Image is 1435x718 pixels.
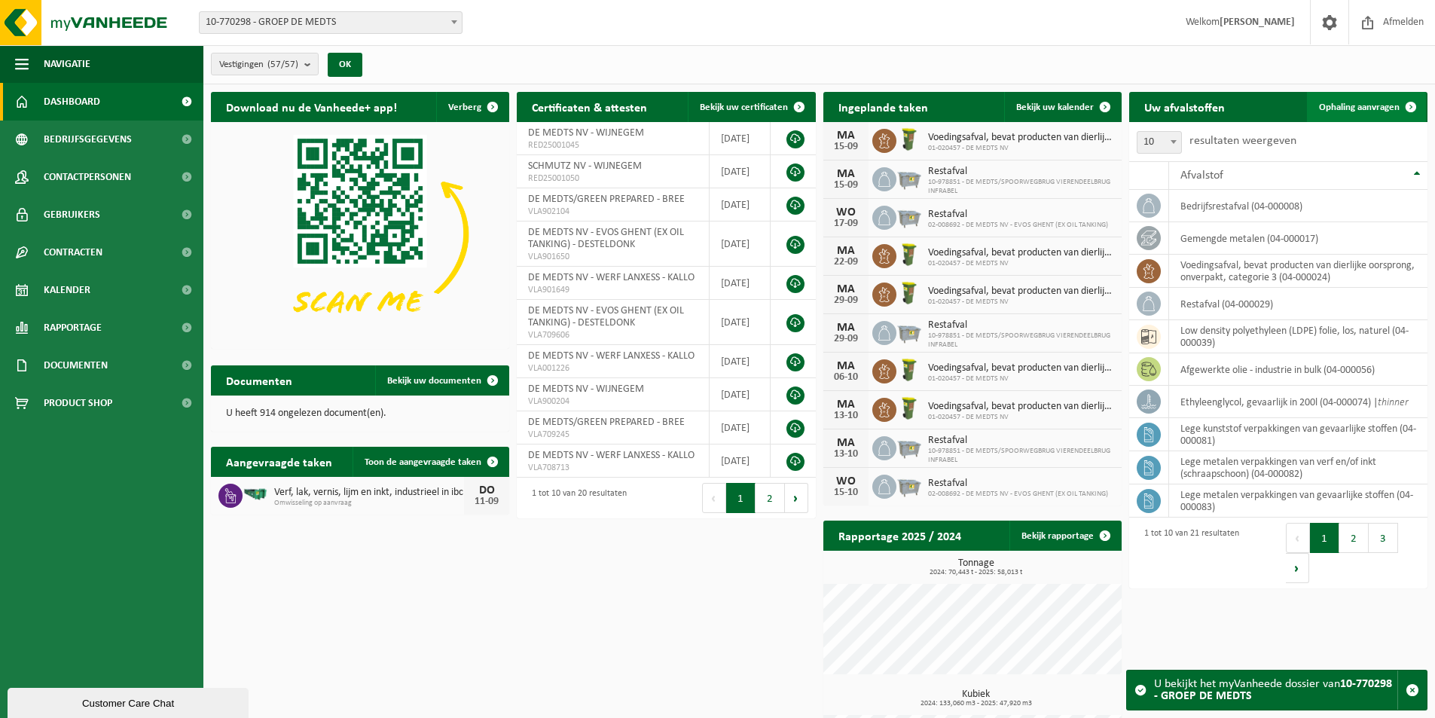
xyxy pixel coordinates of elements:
[831,295,861,306] div: 29-09
[823,521,976,550] h2: Rapportage 2025 / 2024
[700,102,788,112] span: Bekijk uw certificaten
[1137,132,1181,153] span: 10
[528,305,684,328] span: DE MEDTS NV - EVOS GHENT (EX OIL TANKING) - DESTELDONK
[710,188,771,222] td: [DATE]
[756,483,785,513] button: 2
[831,372,861,383] div: 06-10
[1129,92,1240,121] h2: Uw afvalstoffen
[831,245,861,257] div: MA
[211,447,347,476] h2: Aangevraagde taken
[1169,418,1427,451] td: lege kunststof verpakkingen van gevaarlijke stoffen (04-000081)
[528,396,698,408] span: VLA900204
[1180,170,1223,182] span: Afvalstof
[928,447,1114,465] span: 10-978851 - DE MEDTS/SPOORWEGBRUG VIERENDEELBRUG INFRABEL
[831,449,861,460] div: 13-10
[328,53,362,77] button: OK
[1016,102,1094,112] span: Bekijk uw kalender
[44,271,90,309] span: Kalender
[1169,288,1427,320] td: restafval (04-000029)
[928,362,1114,374] span: Voedingsafval, bevat producten van dierlijke oorsprong, onverpakt, categorie 3
[928,247,1114,259] span: Voedingsafval, bevat producten van dierlijke oorsprong, onverpakt, categorie 3
[702,483,726,513] button: Previous
[1169,451,1427,484] td: lege metalen verpakkingen van verf en/of inkt (schraapschoon) (04-000082)
[528,127,644,139] span: DE MEDTS NV - WIJNEGEM
[528,429,698,441] span: VLA709245
[1286,553,1309,583] button: Next
[528,272,695,283] span: DE MEDTS NV - WERF LANXESS - KALLO
[831,180,861,191] div: 15-09
[267,60,298,69] count: (57/57)
[274,499,464,508] span: Omwisseling op aanvraag
[896,472,922,498] img: WB-2500-GAL-GY-01
[517,92,662,121] h2: Certificaten & attesten
[928,435,1114,447] span: Restafval
[528,450,695,461] span: DE MEDTS NV - WERF LANXESS - KALLO
[274,487,464,499] span: Verf, lak, vernis, lijm en inkt, industrieel in ibc
[44,83,100,121] span: Dashboard
[928,166,1114,178] span: Restafval
[44,45,90,83] span: Navigatie
[44,121,132,158] span: Bedrijfsgegevens
[1137,521,1239,585] div: 1 tot 10 van 21 resultaten
[528,139,698,151] span: RED25001045
[200,12,462,33] span: 10-770298 - GROEP DE MEDTS
[524,481,627,515] div: 1 tot 10 van 20 resultaten
[928,401,1114,413] span: Voedingsafval, bevat producten van dierlijke oorsprong, onverpakt, categorie 3
[448,102,481,112] span: Verberg
[896,396,922,421] img: WB-0060-HPE-GN-50
[831,558,1122,576] h3: Tonnage
[1378,397,1409,408] i: thinner
[528,329,698,341] span: VLA709606
[831,142,861,152] div: 15-09
[211,53,319,75] button: Vestigingen(57/57)
[472,496,502,507] div: 11-09
[1169,190,1427,222] td: bedrijfsrestafval (04-000008)
[831,218,861,229] div: 17-09
[928,144,1114,153] span: 01-020457 - DE MEDTS NV
[823,92,943,121] h2: Ingeplande taken
[831,168,861,180] div: MA
[1339,523,1369,553] button: 2
[44,309,102,347] span: Rapportage
[831,689,1122,707] h3: Kubiek
[1369,523,1398,553] button: 3
[528,284,698,296] span: VLA901649
[831,206,861,218] div: WO
[1137,131,1182,154] span: 10
[528,160,642,172] span: SCHMUTZ NV - WIJNEGEM
[928,490,1108,499] span: 02-008692 - DE MEDTS NV - EVOS GHENT (EX OIL TANKING)
[831,130,861,142] div: MA
[44,196,100,234] span: Gebruikers
[211,92,412,121] h2: Download nu de Vanheede+ app!
[928,319,1114,332] span: Restafval
[1004,92,1120,122] a: Bekijk uw kalender
[831,569,1122,576] span: 2024: 70,443 t - 2025: 58,013 t
[1154,678,1392,702] strong: 10-770298 - GROEP DE MEDTS
[528,194,685,205] span: DE MEDTS/GREEN PREPARED - BREE
[928,332,1114,350] span: 10-978851 - DE MEDTS/SPOORWEGBRUG VIERENDEELBRUG INFRABEL
[928,286,1114,298] span: Voedingsafval, bevat producten van dierlijke oorsprong, onverpakt, categorie 3
[528,417,685,428] span: DE MEDTS/GREEN PREPARED - BREE
[896,280,922,306] img: WB-0060-HPE-GN-50
[928,413,1114,422] span: 01-020457 - DE MEDTS NV
[896,319,922,344] img: WB-2500-GAL-GY-01
[710,300,771,345] td: [DATE]
[1169,353,1427,386] td: afgewerkte olie - industrie in bulk (04-000056)
[1169,484,1427,518] td: lege metalen verpakkingen van gevaarlijke stoffen (04-000083)
[710,222,771,267] td: [DATE]
[1307,92,1426,122] a: Ophaling aanvragen
[785,483,808,513] button: Next
[831,700,1122,707] span: 2024: 133,060 m3 - 2025: 47,920 m3
[726,483,756,513] button: 1
[1169,222,1427,255] td: gemengde metalen (04-000017)
[831,437,861,449] div: MA
[831,334,861,344] div: 29-09
[528,227,684,250] span: DE MEDTS NV - EVOS GHENT (EX OIL TANKING) - DESTELDONK
[365,457,481,467] span: Toon de aangevraagde taken
[710,411,771,445] td: [DATE]
[1286,523,1310,553] button: Previous
[436,92,508,122] button: Verberg
[928,478,1108,490] span: Restafval
[710,378,771,411] td: [DATE]
[831,399,861,411] div: MA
